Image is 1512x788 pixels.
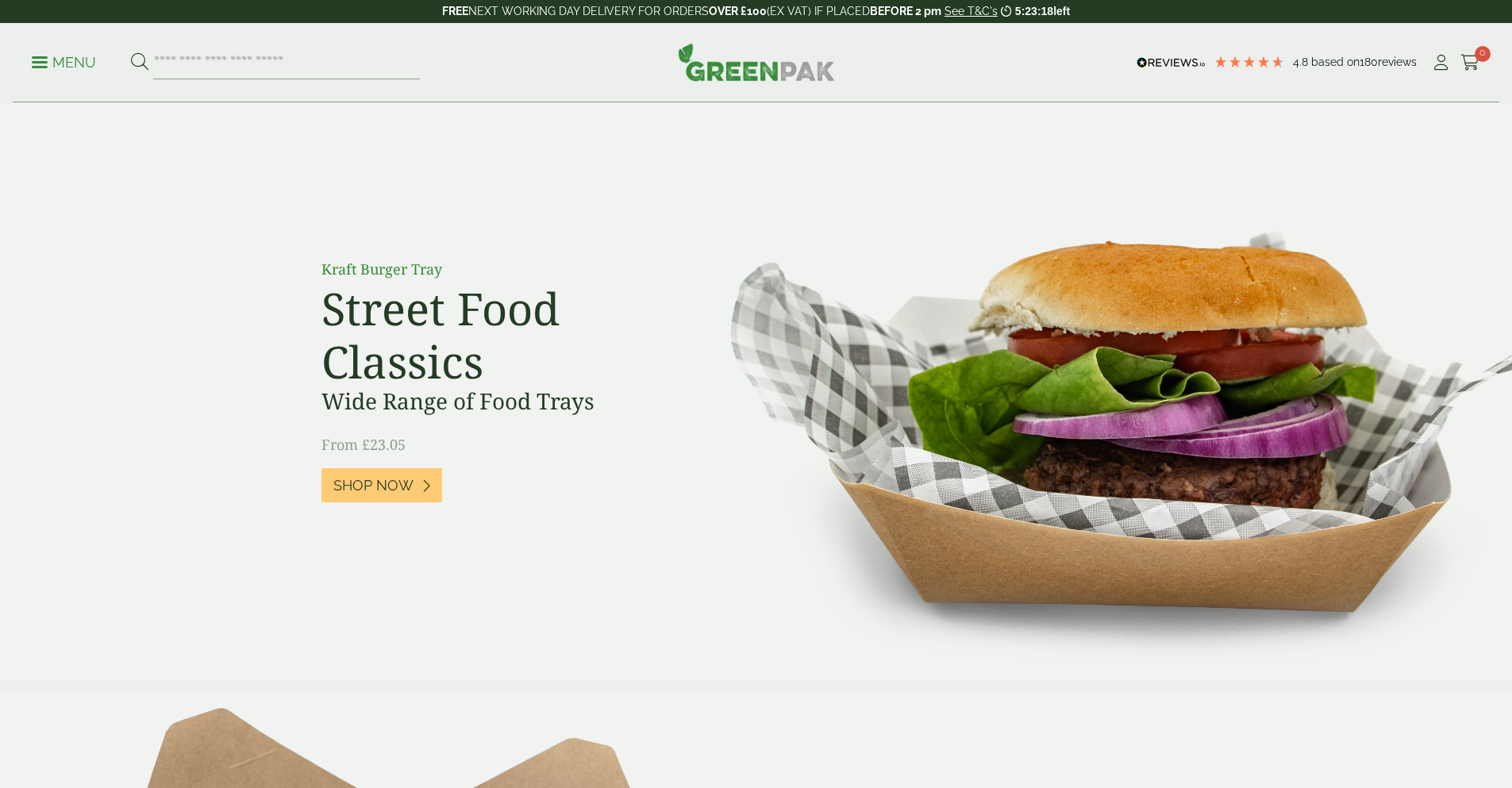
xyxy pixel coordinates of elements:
[442,5,468,17] strong: FREE
[321,468,442,502] a: Shop Now
[709,5,767,17] strong: OVER £100
[945,5,998,17] a: See T&C's
[1214,55,1285,69] div: 4.78 Stars
[1460,51,1480,75] a: 0
[1378,56,1417,68] span: reviews
[1311,56,1360,68] span: Based on
[1460,55,1480,71] i: Cart
[1431,55,1451,71] i: My Account
[32,53,96,72] p: Menu
[321,435,406,454] span: From £23.05
[1475,46,1491,62] span: 0
[678,43,835,81] img: GreenPak Supplies
[321,282,679,388] h2: Street Food Classics
[321,259,679,280] p: Kraft Burger Tray
[1015,5,1053,17] span: 5:23:18
[1293,56,1311,68] span: 4.8
[1360,56,1378,68] span: 180
[1137,57,1206,68] img: REVIEWS.io
[32,53,96,69] a: Menu
[680,103,1512,680] img: Street Food Classics
[321,388,679,415] h3: Wide Range of Food Trays
[1053,5,1070,17] span: left
[333,477,414,494] span: Shop Now
[870,5,941,17] strong: BEFORE 2 pm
